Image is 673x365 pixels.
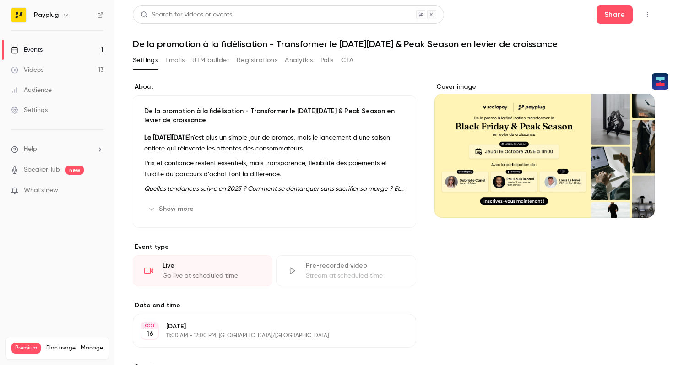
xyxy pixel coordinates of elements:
[11,343,41,354] span: Premium
[24,165,60,175] a: SpeakerHub
[147,329,153,338] p: 16
[11,86,52,95] div: Audience
[11,106,48,115] div: Settings
[133,301,416,310] label: Date and time
[92,187,103,195] iframe: Noticeable Trigger
[434,82,655,218] section: Cover image
[65,166,84,175] span: new
[133,82,416,91] label: About
[166,322,368,331] p: [DATE]
[24,186,58,195] span: What's new
[165,53,185,68] button: Emails
[11,45,43,54] div: Events
[141,10,232,20] div: Search for videos or events
[81,344,103,352] a: Manage
[163,261,261,270] div: Live
[133,53,158,68] button: Settings
[144,186,404,203] em: Quelles tendances suivre en 2025 ? Comment se démarquer sans sacrifier sa marge ? Et surtout, com...
[597,5,633,24] button: Share
[11,65,43,75] div: Videos
[133,38,655,49] h1: De la promotion à la fidélisation - Transformer le [DATE][DATE] & Peak Season en levier de croiss...
[192,53,229,68] button: UTM builder
[434,82,655,91] label: Cover image
[306,271,404,280] div: Stream at scheduled time
[144,202,199,216] button: Show more
[237,53,277,68] button: Registrations
[166,332,368,339] p: 11:00 AM - 12:00 PM, [GEOGRAPHIC_DATA]/[GEOGRAPHIC_DATA]
[46,344,76,352] span: Plan usage
[141,322,158,329] div: OCT
[11,8,26,22] img: Payplug
[133,255,272,286] div: LiveGo live at scheduled time
[306,261,404,270] div: Pre-recorded video
[276,255,416,286] div: Pre-recorded videoStream at scheduled time
[144,107,405,125] p: De la promotion à la fidélisation - Transformer le [DATE][DATE] & Peak Season en levier de croiss...
[34,11,59,20] h6: Payplug
[320,53,334,68] button: Polls
[24,145,37,154] span: Help
[144,134,190,141] strong: Le [DATE][DATE]
[144,132,405,154] p: n’est plus un simple jour de promos, mais le lancement d’une saison entière qui réinvente les att...
[144,158,405,180] p: Prix et confiance restent essentiels, mais transparence, flexibilité des paiements et fluidité du...
[163,271,261,280] div: Go live at scheduled time
[133,242,416,252] p: Event type
[341,53,353,68] button: CTA
[285,53,313,68] button: Analytics
[11,145,103,154] li: help-dropdown-opener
